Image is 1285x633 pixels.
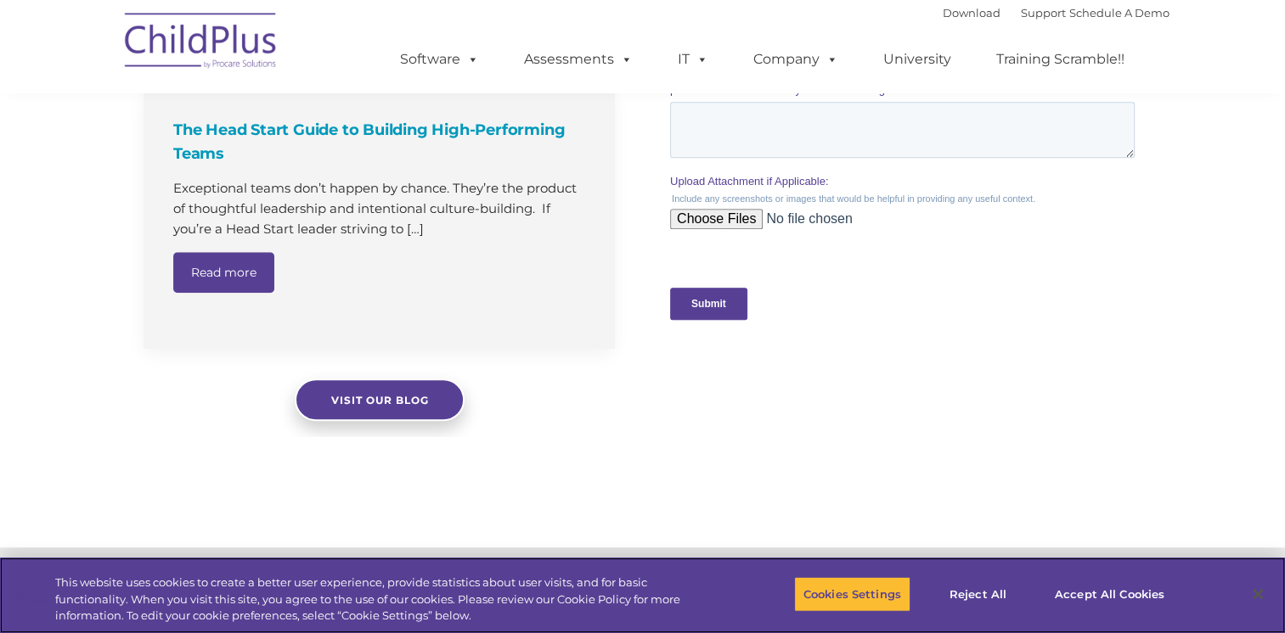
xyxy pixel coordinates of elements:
span: Phone number [236,182,308,194]
a: Company [736,42,855,76]
a: Software [383,42,496,76]
p: Exceptional teams don’t happen by chance. They’re the product of thoughtful leadership and intent... [173,178,589,239]
span: Last name [236,112,288,125]
img: ChildPlus by Procare Solutions [116,1,286,86]
button: Reject All [925,576,1031,612]
button: Accept All Cookies [1045,576,1174,612]
font: | [943,6,1169,20]
a: Assessments [507,42,650,76]
a: Download [943,6,1000,20]
a: University [866,42,968,76]
h4: The Head Start Guide to Building High-Performing Teams [173,118,589,165]
a: Visit our blog [295,378,465,421]
a: IT [661,42,725,76]
a: Read more [173,252,274,293]
a: Training Scramble!! [979,42,1141,76]
a: Schedule A Demo [1069,6,1169,20]
button: Cookies Settings [794,576,910,612]
span: Visit our blog [330,394,428,406]
a: Support [1021,6,1066,20]
div: This website uses cookies to create a better user experience, provide statistics about user visit... [55,574,707,625]
button: Close [1239,575,1277,613]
